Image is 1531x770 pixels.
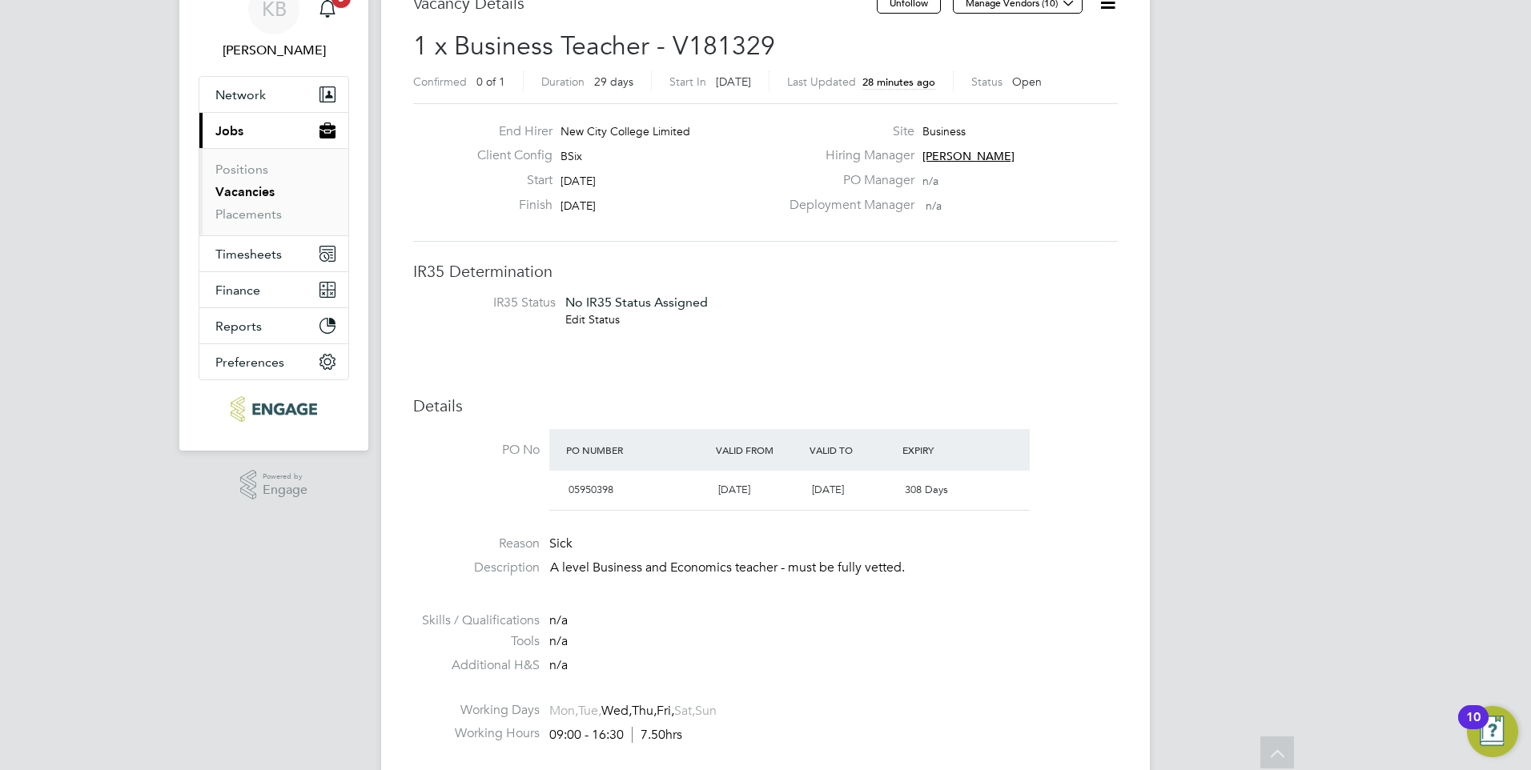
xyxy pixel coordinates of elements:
[464,123,553,140] label: End Hirer
[429,295,556,311] label: IR35 Status
[565,312,620,327] a: Edit Status
[669,74,706,89] label: Start In
[215,319,262,334] span: Reports
[922,124,966,138] span: Business
[541,74,585,89] label: Duration
[561,199,596,213] span: [DATE]
[780,123,914,140] label: Site
[674,703,695,719] span: Sat,
[476,74,505,89] span: 0 of 1
[199,236,348,271] button: Timesheets
[926,199,942,213] span: n/a
[549,612,568,628] span: n/a
[601,703,632,719] span: Wed,
[199,41,349,60] span: Kerry Baker
[812,483,844,496] span: [DATE]
[1012,74,1042,89] span: Open
[632,727,682,743] span: 7.50hrs
[565,295,708,310] span: No IR35 Status Assigned
[413,535,540,552] label: Reason
[561,124,690,138] span: New City College Limited
[550,559,1118,576] p: A level Business and Economics teacher - must be fully vetted.
[215,207,282,222] a: Placements
[561,149,582,163] span: BSix
[549,535,573,551] span: Sick
[1467,706,1518,757] button: Open Resource Center, 10 new notifications
[464,172,553,189] label: Start
[780,172,914,189] label: PO Manager
[632,703,657,719] span: Thu,
[862,75,935,89] span: 28 minutes ago
[215,184,275,199] a: Vacancies
[464,197,553,214] label: Finish
[263,470,307,483] span: Powered by
[413,74,467,89] label: Confirmed
[464,147,553,164] label: Client Config
[971,74,1003,89] label: Status
[898,435,992,464] div: Expiry
[578,703,601,719] span: Tue,
[922,174,938,188] span: n/a
[562,435,712,464] div: PO Number
[413,559,540,576] label: Description
[413,657,540,674] label: Additional H&S
[413,395,1118,416] h3: Details
[199,308,348,343] button: Reports
[413,612,540,629] label: Skills / Qualifications
[413,442,540,459] label: PO No
[215,162,268,177] a: Positions
[549,657,568,673] span: n/a
[806,435,899,464] div: Valid To
[199,344,348,379] button: Preferences
[549,633,568,649] span: n/a
[695,703,717,719] span: Sun
[594,74,633,89] span: 29 days
[780,197,914,214] label: Deployment Manager
[199,77,348,112] button: Network
[718,483,750,496] span: [DATE]
[413,261,1118,282] h3: IR35 Determination
[231,396,316,422] img: ncclondon-logo-retina.png
[561,174,596,188] span: [DATE]
[712,435,806,464] div: Valid From
[215,355,284,370] span: Preferences
[215,283,260,298] span: Finance
[199,396,349,422] a: Go to home page
[1466,717,1481,738] div: 10
[549,727,682,744] div: 09:00 - 16:30
[922,149,1015,163] span: [PERSON_NAME]
[780,147,914,164] label: Hiring Manager
[240,470,308,500] a: Powered byEngage
[569,483,613,496] span: 05950398
[263,483,307,497] span: Engage
[199,272,348,307] button: Finance
[215,87,266,102] span: Network
[413,725,540,742] label: Working Hours
[549,703,578,719] span: Mon,
[413,633,540,650] label: Tools
[413,30,775,62] span: 1 x Business Teacher - V181329
[215,247,282,262] span: Timesheets
[787,74,856,89] label: Last Updated
[199,148,348,235] div: Jobs
[657,703,674,719] span: Fri,
[215,123,243,138] span: Jobs
[413,702,540,719] label: Working Days
[905,483,948,496] span: 308 Days
[199,113,348,148] button: Jobs
[716,74,751,89] span: [DATE]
